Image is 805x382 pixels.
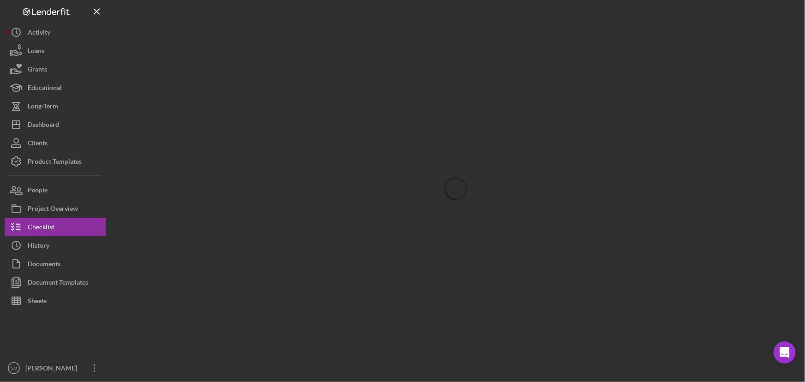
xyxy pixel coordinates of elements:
[5,42,106,60] button: Loans
[5,199,106,218] button: Project Overview
[28,23,50,44] div: Activity
[28,60,47,81] div: Grants
[5,292,106,310] button: Sheets
[5,218,106,236] button: Checklist
[28,134,48,155] div: Clients
[23,359,83,380] div: [PERSON_NAME]
[28,152,82,173] div: Product Templates
[5,23,106,42] button: Activity
[28,255,60,275] div: Documents
[5,255,106,273] button: Documents
[28,199,78,220] div: Project Overview
[28,218,54,239] div: Checklist
[28,292,47,312] div: Sheets
[28,78,62,99] div: Educational
[28,273,88,294] div: Document Templates
[28,97,58,118] div: Long-Term
[5,181,106,199] button: People
[5,60,106,78] button: Grants
[5,115,106,134] button: Dashboard
[5,97,106,115] button: Long-Term
[28,42,44,62] div: Loans
[28,236,49,257] div: History
[774,341,796,364] div: Open Intercom Messenger
[28,115,59,136] div: Dashboard
[5,134,106,152] button: Clients
[5,78,106,97] button: Educational
[5,236,106,255] button: History
[5,152,106,171] button: Product Templates
[28,181,48,202] div: People
[5,359,106,377] button: SO[PERSON_NAME]
[5,273,106,292] button: Document Templates
[11,366,17,371] text: SO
